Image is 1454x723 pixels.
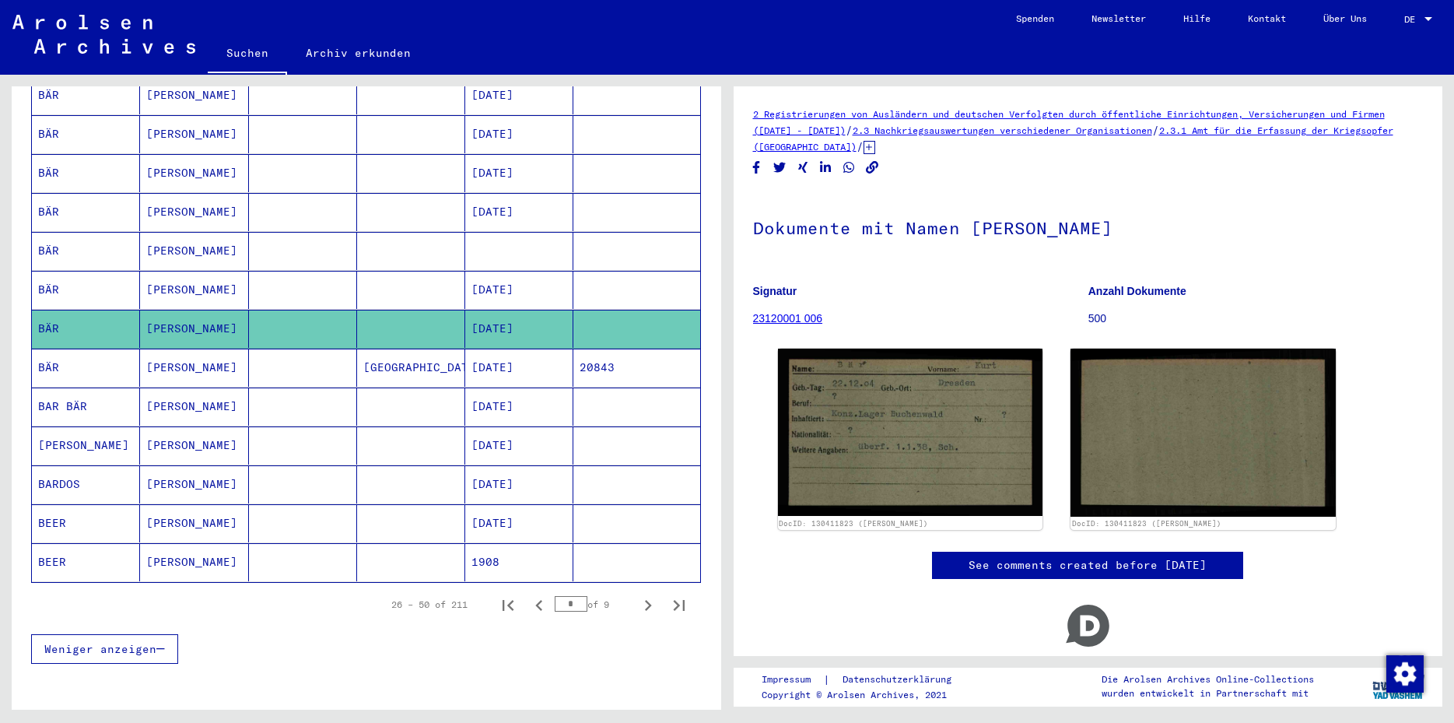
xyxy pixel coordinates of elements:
[465,465,573,504] mat-cell: [DATE]
[753,108,1385,136] a: 2 Registrierungen von Ausländern und deutschen Verfolgten durch öffentliche Einrichtungen, Versic...
[140,193,248,231] mat-cell: [PERSON_NAME]
[140,504,248,542] mat-cell: [PERSON_NAME]
[841,158,857,177] button: Share on WhatsApp
[753,312,823,325] a: 23120001 006
[140,310,248,348] mat-cell: [PERSON_NAME]
[140,543,248,581] mat-cell: [PERSON_NAME]
[1102,686,1314,700] p: wurden entwickelt in Partnerschaft mit
[1072,519,1221,528] a: DocID: 130411823 ([PERSON_NAME])
[573,349,699,387] mat-cell: 20843
[465,115,573,153] mat-cell: [DATE]
[465,193,573,231] mat-cell: [DATE]
[140,232,248,270] mat-cell: [PERSON_NAME]
[762,672,970,688] div: |
[524,589,555,620] button: Previous page
[857,139,864,153] span: /
[140,465,248,504] mat-cell: [PERSON_NAME]
[795,158,811,177] button: Share on Xing
[846,123,853,137] span: /
[1070,349,1336,517] img: 002.jpg
[818,158,834,177] button: Share on LinkedIn
[1404,14,1421,25] span: DE
[32,232,140,270] mat-cell: BÄR
[391,598,468,612] div: 26 – 50 of 211
[140,115,248,153] mat-cell: [PERSON_NAME]
[465,310,573,348] mat-cell: [DATE]
[32,154,140,192] mat-cell: BÄR
[772,158,788,177] button: Share on Twitter
[32,388,140,426] mat-cell: BAR BÄR
[465,543,573,581] mat-cell: 1908
[208,34,287,75] a: Suchen
[465,504,573,542] mat-cell: [DATE]
[864,158,881,177] button: Copy link
[465,349,573,387] mat-cell: [DATE]
[1088,311,1423,327] p: 500
[32,543,140,581] mat-cell: BEER
[778,349,1043,515] img: 001.jpg
[465,271,573,309] mat-cell: [DATE]
[44,642,156,656] span: Weniger anzeigen
[32,349,140,387] mat-cell: BÄR
[32,504,140,542] mat-cell: BEER
[140,426,248,465] mat-cell: [PERSON_NAME]
[32,465,140,504] mat-cell: BARDOS
[140,349,248,387] mat-cell: [PERSON_NAME]
[853,125,1152,136] a: 2.3 Nachkriegsauswertungen verschiedener Organisationen
[32,310,140,348] mat-cell: BÄR
[969,557,1207,574] a: See comments created before [DATE]
[287,34,429,72] a: Archiv erkunden
[32,271,140,309] mat-cell: BÄR
[779,519,928,528] a: DocID: 130411823 ([PERSON_NAME])
[140,154,248,192] mat-cell: [PERSON_NAME]
[748,158,765,177] button: Share on Facebook
[140,388,248,426] mat-cell: [PERSON_NAME]
[32,76,140,114] mat-cell: BÄR
[465,76,573,114] mat-cell: [DATE]
[31,634,178,664] button: Weniger anzeigen
[32,193,140,231] mat-cell: BÄR
[32,426,140,465] mat-cell: [PERSON_NAME]
[465,388,573,426] mat-cell: [DATE]
[762,672,823,688] a: Impressum
[140,271,248,309] mat-cell: [PERSON_NAME]
[762,688,970,702] p: Copyright © Arolsen Archives, 2021
[357,349,465,387] mat-cell: [GEOGRAPHIC_DATA]
[32,115,140,153] mat-cell: BÄR
[12,15,195,54] img: Arolsen_neg.svg
[753,285,797,297] b: Signatur
[555,597,632,612] div: of 9
[140,76,248,114] mat-cell: [PERSON_NAME]
[632,589,664,620] button: Next page
[465,426,573,465] mat-cell: [DATE]
[1369,667,1428,706] img: yv_logo.png
[1102,672,1314,686] p: Die Arolsen Archives Online-Collections
[465,154,573,192] mat-cell: [DATE]
[1386,655,1424,693] img: Zustimmung ändern
[1088,285,1186,297] b: Anzahl Dokumente
[1152,123,1159,137] span: /
[492,589,524,620] button: First page
[830,672,970,688] a: Datenschutzerklärung
[753,192,1424,261] h1: Dokumente mit Namen [PERSON_NAME]
[664,589,695,620] button: Last page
